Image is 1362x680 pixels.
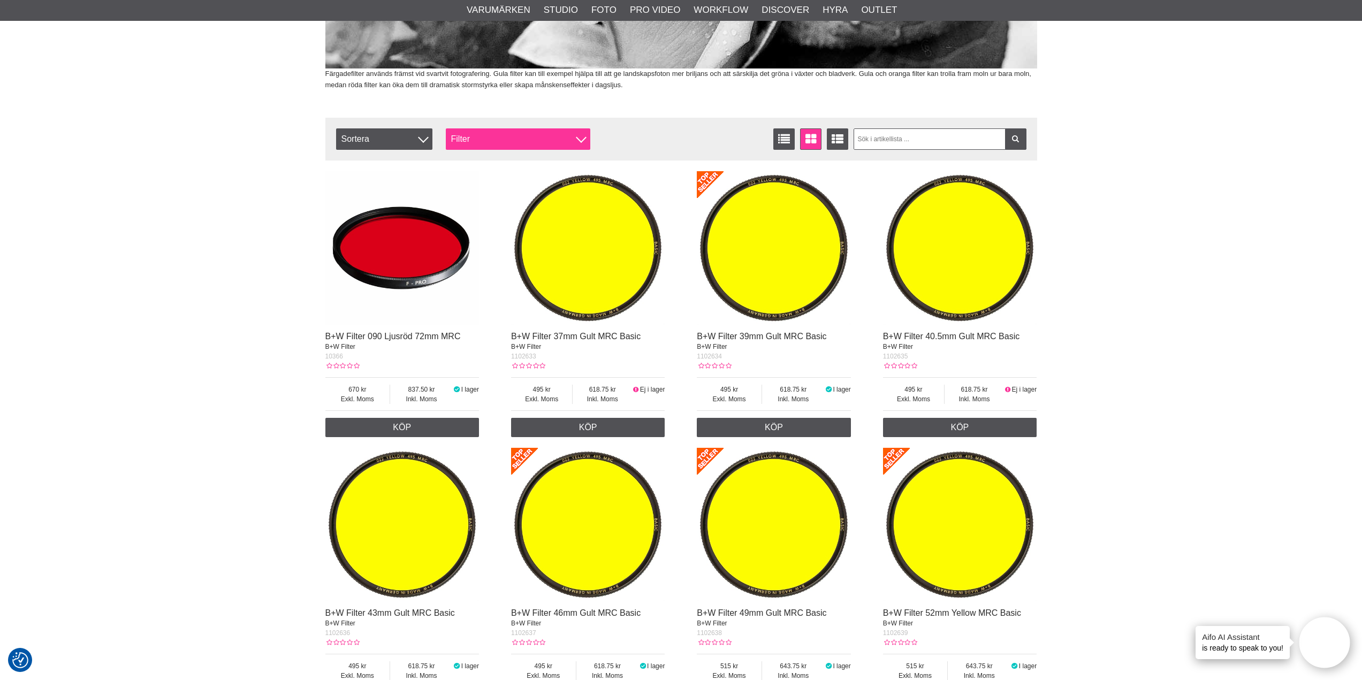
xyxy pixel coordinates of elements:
span: 495 [883,385,945,394]
div: Filter [446,128,590,150]
img: B+W Filter 49mm Gult MRC Basic [697,448,851,602]
span: I lager [647,662,665,670]
span: 618.75 [945,385,1004,394]
span: 515 [883,661,948,671]
span: B+W Filter [325,620,355,627]
span: B+W Filter [883,620,913,627]
div: Kundbetyg: 0 [511,361,545,371]
span: Sortera [336,128,432,150]
span: Ej i lager [1011,386,1037,393]
h4: Aifo AI Assistant [1202,631,1283,643]
button: Samtyckesinställningar [12,651,28,670]
span: 837.50 [390,385,453,394]
a: Outlet [861,3,897,17]
span: 618.75 [573,385,632,394]
img: B+W Filter 43mm Gult MRC Basic [325,448,480,602]
span: B+W Filter [511,343,541,350]
span: 618.75 [576,661,639,671]
span: 643.75 [948,661,1010,671]
i: I lager [825,662,833,670]
a: Discover [762,3,809,17]
span: I lager [1019,662,1037,670]
img: B+W Filter 37mm Gult MRC Basic [511,171,665,325]
span: 1102639 [883,629,908,637]
a: Köp [511,418,665,437]
div: Kundbetyg: 0 [325,638,360,647]
a: Studio [544,3,578,17]
span: B+W Filter [697,620,727,627]
span: 643.75 [762,661,825,671]
a: B+W Filter 39mm Gult MRC Basic [697,332,826,341]
span: 670 [325,385,390,394]
a: Köp [325,418,480,437]
span: 1102637 [511,629,536,637]
a: Fönstervisning [800,128,821,150]
a: B+W Filter 46mm Gult MRC Basic [511,608,641,617]
span: 1102633 [511,353,536,360]
span: B+W Filter [325,343,355,350]
span: I lager [833,386,850,393]
a: B+W Filter 37mm Gult MRC Basic [511,332,641,341]
a: Listvisning [773,128,795,150]
i: I lager [453,662,461,670]
a: Workflow [694,3,748,17]
span: 495 [511,385,573,394]
span: I lager [461,662,479,670]
span: 515 [697,661,762,671]
span: Inkl. Moms [762,394,825,404]
a: B+W Filter 52mm Yellow MRC Basic [883,608,1021,617]
div: Kundbetyg: 0 [511,638,545,647]
a: B+W Filter 43mm Gult MRC Basic [325,608,455,617]
span: 495 [511,661,576,671]
div: Kundbetyg: 0 [883,361,917,371]
span: 495 [325,661,390,671]
span: Inkl. Moms [945,394,1004,404]
span: B+W Filter [883,343,913,350]
i: I lager [825,386,833,393]
img: B+W Filter 46mm Gult MRC Basic [511,448,665,602]
span: 1102636 [325,629,351,637]
span: I lager [461,386,479,393]
i: I lager [1010,662,1019,670]
a: B+W Filter 49mm Gult MRC Basic [697,608,826,617]
div: Kundbetyg: 0 [697,361,731,371]
span: Inkl. Moms [573,394,632,404]
a: Utökad listvisning [827,128,848,150]
a: B+W Filter 090 Ljusröd 72mm MRC [325,332,461,341]
span: B+W Filter [697,343,727,350]
span: Inkl. Moms [390,394,453,404]
i: Ej i lager [632,386,640,393]
img: B+W Filter 39mm Gult MRC Basic [697,171,851,325]
a: Pro Video [630,3,680,17]
span: 1102638 [697,629,722,637]
i: I lager [638,662,647,670]
span: Exkl. Moms [883,394,945,404]
a: Foto [591,3,617,17]
a: Varumärken [467,3,530,17]
a: Filtrera [1005,128,1026,150]
i: I lager [453,386,461,393]
div: Kundbetyg: 0 [883,638,917,647]
img: B+W Filter 40.5mm Gult MRC Basic [883,171,1037,325]
span: 10366 [325,353,343,360]
input: Sök i artikellista ... [854,128,1026,150]
img: B+W Filter 52mm Yellow MRC Basic [883,448,1037,602]
img: Revisit consent button [12,652,28,668]
div: is ready to speak to you! [1196,626,1290,659]
a: Köp [883,418,1037,437]
span: I lager [833,662,850,670]
i: Ej i lager [1004,386,1012,393]
a: Hyra [823,3,848,17]
div: Kundbetyg: 0 [325,361,360,371]
span: 618.75 [390,661,453,671]
span: 618.75 [762,385,825,394]
div: Kundbetyg: 0 [697,638,731,647]
span: Ej i lager [640,386,665,393]
img: B+W Filter 090 Ljusröd 72mm MRC [325,171,480,325]
span: Exkl. Moms [697,394,762,404]
span: 495 [697,385,762,394]
span: Exkl. Moms [511,394,573,404]
a: B+W Filter 40.5mm Gult MRC Basic [883,332,1020,341]
span: 1102634 [697,353,722,360]
a: Köp [697,418,851,437]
